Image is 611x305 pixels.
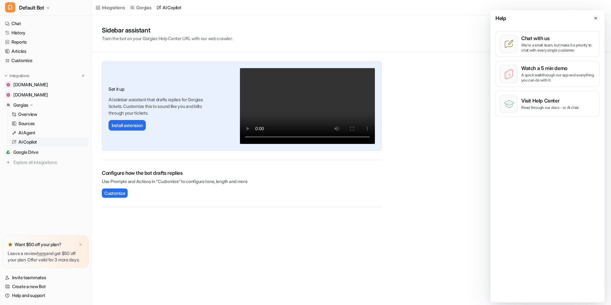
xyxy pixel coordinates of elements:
[6,150,10,154] img: Google Drive
[136,4,151,11] p: Gorgias
[521,105,579,110] p: Read through our docs - or AI chat.
[3,19,89,28] a: Chat
[9,110,89,119] a: Overview
[102,35,232,42] p: Train the bot on your Gorgias Help Center URL with our web crawler.
[156,4,181,11] a: AI Copilot
[495,91,600,117] button: Visit Help CenterRead through our docs - or AI chat.
[153,5,154,11] span: /
[13,102,28,108] p: Gorgias
[102,188,128,198] button: Customize
[3,90,89,99] a: sauna.space[DOMAIN_NAME]
[15,241,61,248] p: Want $50 off your plan?
[3,273,89,282] a: Invite teammates
[109,120,146,131] button: Install extension
[3,158,89,167] a: Explore all integrations
[10,73,29,78] p: Integrations
[4,74,8,78] img: expand menu
[109,96,213,116] p: AI sidebar assistant that drafts replies for Gorgias tickets. Customize this to sound like you an...
[8,242,13,247] img: star
[495,61,600,87] button: Watch a 5 min demoA quick walkthrough our app and everything you can do with it.
[3,56,89,65] a: Customize
[3,28,89,37] a: History
[521,35,595,41] p: Chat with us
[495,14,506,22] span: Help
[495,31,600,57] button: Chat with usWe’re a small team, but make it a priority to chat with every single customer.
[18,130,35,136] p: AI Agent
[79,243,82,247] img: x
[102,178,382,185] p: Use Prompts and Actions in “Customize” to configure tone, length and more
[13,82,48,88] span: [DOMAIN_NAME]
[5,159,11,166] img: explore all integrations
[109,86,213,92] h3: Set it up
[95,4,125,11] a: Integrations
[18,120,35,127] p: Sources
[102,25,232,35] h1: Sidebar assistant
[3,38,89,46] a: Reports
[521,65,595,71] p: Watch a 5 min demo
[19,3,44,12] span: Default Bot
[13,149,39,155] span: Google Drive
[18,139,37,145] p: AI Copilot
[9,138,89,146] a: AI Copilot
[127,5,128,11] span: /
[102,169,382,177] h2: Configure how the bot drafts replies
[521,97,579,104] p: Visit Help Center
[13,92,48,98] span: [DOMAIN_NAME]
[521,43,595,53] p: We’re a small team, but make it a priority to chat with every single customer.
[18,111,37,117] p: Overview
[13,157,86,167] span: Explore all integrations
[5,2,15,12] span: D
[6,83,10,87] img: help.sauna.space
[6,103,10,107] img: Gorgias
[3,73,31,79] button: Integrations
[9,128,89,137] a: AI Agent
[81,74,85,78] img: menu_add.svg
[163,4,181,11] div: AI Copilot
[521,73,595,83] p: A quick walkthrough our app and everything you can do with it.
[6,93,10,97] img: sauna.space
[3,47,89,56] a: Articles
[3,291,89,300] a: Help and support
[240,68,375,144] video: Your browser does not support the video tag.
[8,250,84,263] p: Leave a review and get $50 off your plan. Offer valid for 3 more days.
[3,148,89,157] a: Google DriveGoogle Drive
[130,4,151,11] a: Gorgias
[102,4,125,11] div: Integrations
[3,80,89,89] a: help.sauna.space[DOMAIN_NAME]
[3,282,89,291] a: Create a new Bot
[104,190,125,196] span: Customize
[37,251,46,256] a: here
[9,119,89,128] a: Sources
